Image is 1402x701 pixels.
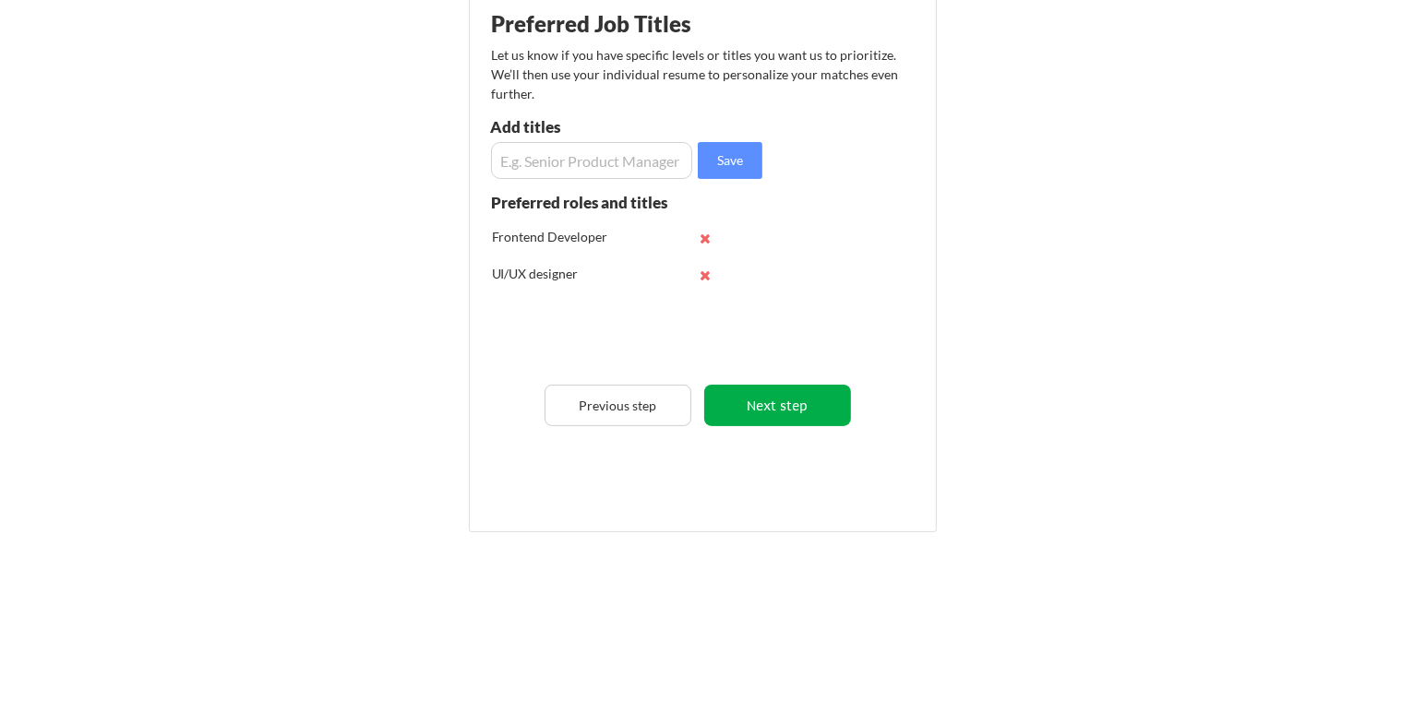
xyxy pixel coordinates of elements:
div: Frontend Developer [492,228,613,246]
button: Previous step [545,385,691,426]
div: Let us know if you have specific levels or titles you want us to prioritize. We’ll then use your ... [492,45,901,103]
input: E.g. Senior Product Manager [491,142,692,179]
div: Preferred Job Titles [492,13,725,35]
div: Add titles [491,119,688,135]
div: Preferred roles and titles [492,195,691,210]
button: Next step [704,385,851,426]
div: UI/UX designer [492,265,613,283]
button: Save [698,142,762,179]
